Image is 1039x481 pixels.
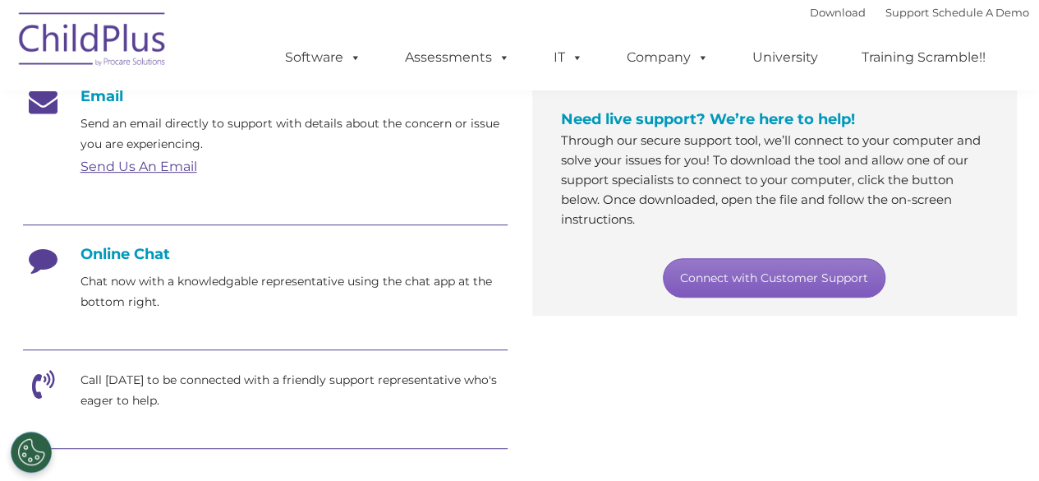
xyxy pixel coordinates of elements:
[932,6,1029,19] a: Schedule A Demo
[561,131,988,229] p: Through our secure support tool, we’ll connect to your computer and solve your issues for you! To...
[537,41,600,74] a: IT
[610,41,725,74] a: Company
[80,113,508,155] p: Send an email directly to support with details about the concern or issue you are experiencing.
[80,271,508,312] p: Chat now with a knowledgable representative using the chat app at the bottom right.
[810,6,866,19] a: Download
[663,258,885,298] a: Connect with Customer Support
[23,245,508,263] h4: Online Chat
[388,41,526,74] a: Assessments
[845,41,1002,74] a: Training Scramble!!
[561,110,855,128] span: Need live support? We’re here to help!
[11,432,52,473] button: Cookies Settings
[11,1,175,83] img: ChildPlus by Procare Solutions
[23,87,508,105] h4: Email
[80,370,508,411] p: Call [DATE] to be connected with a friendly support representative who's eager to help.
[80,159,197,174] a: Send Us An Email
[736,41,834,74] a: University
[885,6,929,19] a: Support
[810,6,1029,19] font: |
[269,41,378,74] a: Software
